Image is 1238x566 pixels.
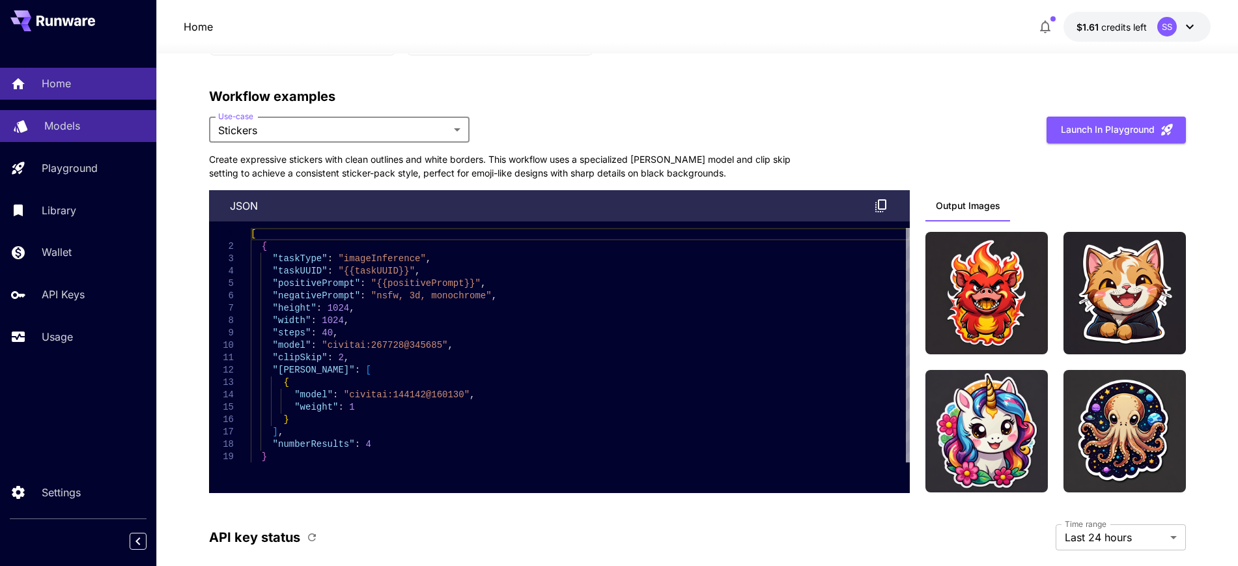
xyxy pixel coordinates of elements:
[209,376,234,389] div: 13
[209,352,234,364] div: 11
[42,329,73,345] p: Usage
[480,278,485,289] span: ,
[218,111,253,122] label: Use-case
[272,303,316,313] span: "height"
[261,241,266,251] span: {
[283,414,288,425] span: }
[209,528,300,547] p: API key status
[322,315,344,326] span: 1024
[272,427,277,437] span: ]
[209,414,234,426] div: 16
[209,265,234,277] div: 4
[272,290,359,301] span: "negativePrompt"
[415,266,420,276] span: ,
[349,402,354,412] span: 1
[272,266,327,276] span: "taskUUID"
[44,118,80,134] p: Models
[209,364,234,376] div: 12
[209,426,234,438] div: 17
[218,122,449,138] span: Stickers
[333,389,338,400] span: :
[327,266,332,276] span: :
[283,377,288,388] span: {
[360,278,365,289] span: :
[936,200,1000,212] span: Output Images
[1076,21,1101,33] span: $1.61
[130,533,147,550] button: Collapse sidebar
[360,290,365,301] span: :
[371,278,480,289] span: "{{positivePrompt}}"
[230,198,258,214] p: json
[322,328,333,338] span: 40
[278,427,283,437] span: ,
[1063,232,1186,354] a: cute cat laughting sticker, emoji, stickers pack, outline, white borders, detailed, cartoon, blac...
[209,240,234,253] div: 2
[209,152,795,180] p: Create expressive stickers with clean outlines and white borders. This workflow uses a specialize...
[338,352,343,363] span: 2
[327,303,349,313] span: 1024
[209,277,234,290] div: 5
[272,352,327,363] span: "clipSkip"
[311,315,316,326] span: :
[338,266,415,276] span: "{{taskUUID}}"
[1076,20,1147,34] div: $1.6057
[209,401,234,414] div: 15
[209,315,234,327] div: 8
[354,439,359,449] span: :
[294,389,333,400] span: "model"
[209,339,234,352] div: 10
[209,290,234,302] div: 6
[209,438,234,451] div: 18
[343,315,348,326] span: ,
[365,365,371,375] span: [
[272,253,327,264] span: "taskType"
[42,160,98,176] p: Playground
[365,439,371,449] span: 4
[42,287,85,302] p: API Keys
[184,19,213,35] a: Home
[311,328,316,338] span: :
[42,485,81,500] p: Settings
[272,439,354,449] span: "numberResults"
[294,402,338,412] span: "weight"
[354,365,359,375] span: :
[925,370,1048,492] a: cute happy unicorn sticker, emoji, stickers pack, outline, white borders, detailed, cartoon, blac...
[1065,530,1165,545] span: Last 24 hours
[1065,518,1106,530] label: Time range
[272,365,354,375] span: "[PERSON_NAME]"
[1063,370,1186,492] img: octupus floating in universe sticker, emoji, stickers pack, outline, white borders, detailed, car...
[327,253,332,264] span: :
[209,253,234,265] div: 3
[272,278,359,289] span: "positivePrompt"
[251,229,256,239] span: [
[1047,117,1186,143] button: Launch in Playground
[338,253,425,264] span: "imageInference"
[425,253,430,264] span: ,
[209,228,234,240] div: 1
[184,19,213,35] nav: breadcrumb
[272,328,311,338] span: "steps"
[42,203,76,218] p: Library
[272,340,311,350] span: "model"
[261,451,266,462] span: }
[209,327,234,339] div: 9
[42,244,72,260] p: Wallet
[925,232,1048,354] img: red angry pig with flames sticker, emoji, stickers pack, outline, white borders, detailed, cartoo...
[491,290,496,301] span: ,
[333,328,338,338] span: ,
[139,530,156,553] div: Collapse sidebar
[209,302,234,315] div: 7
[338,402,343,412] span: :
[209,389,234,401] div: 14
[272,315,311,326] span: "width"
[327,352,332,363] span: :
[371,290,491,301] span: "nsfw, 3d, monochrome"
[470,389,475,400] span: ,
[322,340,447,350] span: "civitai:267728@345685"
[209,87,1186,106] p: Workflow examples
[447,340,453,350] span: ,
[316,303,321,313] span: :
[1063,12,1211,42] button: $1.6057SS
[343,352,348,363] span: ,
